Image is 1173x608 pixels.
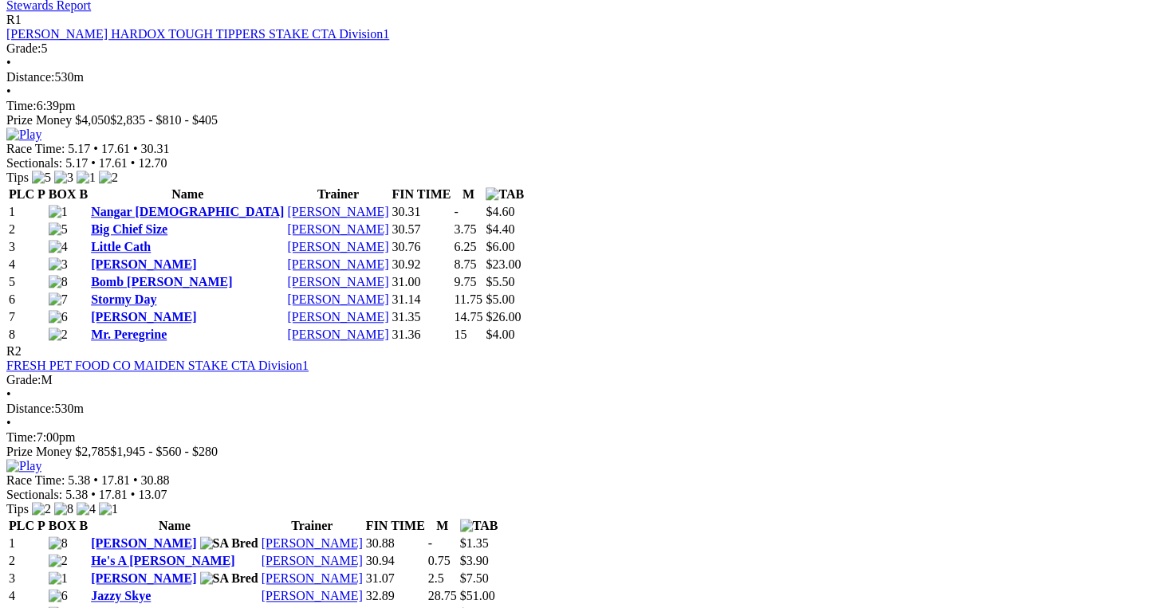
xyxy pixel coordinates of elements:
[427,518,458,534] th: M
[91,310,196,324] a: [PERSON_NAME]
[91,275,232,288] a: Bomb [PERSON_NAME]
[391,309,451,325] td: 31.35
[486,275,514,288] span: $5.50
[287,292,388,306] a: [PERSON_NAME]
[454,292,482,306] text: 11.75
[54,502,73,516] img: 8
[91,554,234,567] a: He's A [PERSON_NAME]
[91,257,196,271] a: [PERSON_NAME]
[454,328,466,341] text: 15
[365,571,426,586] td: 31.07
[6,502,29,516] span: Tips
[454,257,476,271] text: 8.75
[391,274,451,290] td: 31.00
[8,239,46,255] td: 3
[91,240,151,253] a: Little Cath
[6,13,22,26] span: R1
[49,571,68,586] img: 1
[8,553,46,569] td: 2
[391,222,451,237] td: 30.57
[141,142,170,155] span: 30.31
[6,488,62,501] span: Sectionals:
[460,554,489,567] span: $3.90
[91,536,196,550] a: [PERSON_NAME]
[6,156,62,170] span: Sectionals:
[49,328,68,342] img: 2
[91,205,284,218] a: Nangar [DEMOGRAPHIC_DATA]
[454,205,458,218] text: -
[37,187,45,201] span: P
[6,402,1167,416] div: 530m
[454,275,476,288] text: 9.75
[91,488,96,501] span: •
[262,536,363,550] a: [PERSON_NAME]
[6,445,1167,459] div: Prize Money $2,785
[287,205,388,218] a: [PERSON_NAME]
[49,275,68,289] img: 8
[110,113,218,127] span: $2,835 - $810 - $405
[91,222,167,236] a: Big Chief Size
[49,519,77,532] span: BOX
[6,373,1167,387] div: M
[391,327,451,343] td: 31.36
[6,41,41,55] span: Grade:
[8,535,46,551] td: 1
[99,171,118,185] img: 2
[93,142,98,155] span: •
[32,502,51,516] img: 2
[65,488,88,501] span: 5.38
[8,274,46,290] td: 5
[453,186,483,202] th: M
[460,589,495,602] span: $51.00
[6,113,1167,127] div: Prize Money $4,050
[486,240,514,253] span: $6.00
[6,84,11,98] span: •
[6,416,11,430] span: •
[8,327,46,343] td: 8
[8,309,46,325] td: 7
[287,310,388,324] a: [PERSON_NAME]
[8,292,46,308] td: 6
[8,571,46,586] td: 3
[131,156,136,170] span: •
[6,27,389,41] a: [PERSON_NAME] HARDOX TOUGH TIPPERS STAKE CTA Division1
[486,328,514,341] span: $4.00
[91,328,167,341] a: Mr. Peregrine
[49,554,68,568] img: 2
[49,187,77,201] span: BOX
[287,222,388,236] a: [PERSON_NAME]
[8,588,46,604] td: 4
[287,275,388,288] a: [PERSON_NAME]
[6,430,37,444] span: Time:
[287,328,388,341] a: [PERSON_NAME]
[91,292,156,306] a: Stormy Day
[6,373,41,386] span: Grade:
[428,571,444,585] text: 2.5
[6,41,1167,56] div: 5
[138,156,167,170] span: 12.70
[99,502,118,516] img: 1
[37,519,45,532] span: P
[365,553,426,569] td: 30.94
[428,536,432,550] text: -
[54,171,73,185] img: 3
[110,445,218,458] span: $1,945 - $560 - $280
[79,519,88,532] span: B
[391,204,451,220] td: 30.31
[99,156,128,170] span: 17.61
[68,142,90,155] span: 5.17
[6,70,1167,84] div: 530m
[49,292,68,307] img: 7
[486,310,521,324] span: $26.00
[90,518,259,534] th: Name
[286,186,389,202] th: Trainer
[200,571,258,586] img: SA Bred
[486,205,514,218] span: $4.60
[68,473,90,487] span: 5.38
[91,571,196,585] a: [PERSON_NAME]
[49,310,68,324] img: 6
[8,222,46,237] td: 2
[101,473,130,487] span: 17.81
[99,488,128,501] span: 17.81
[79,187,88,201] span: B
